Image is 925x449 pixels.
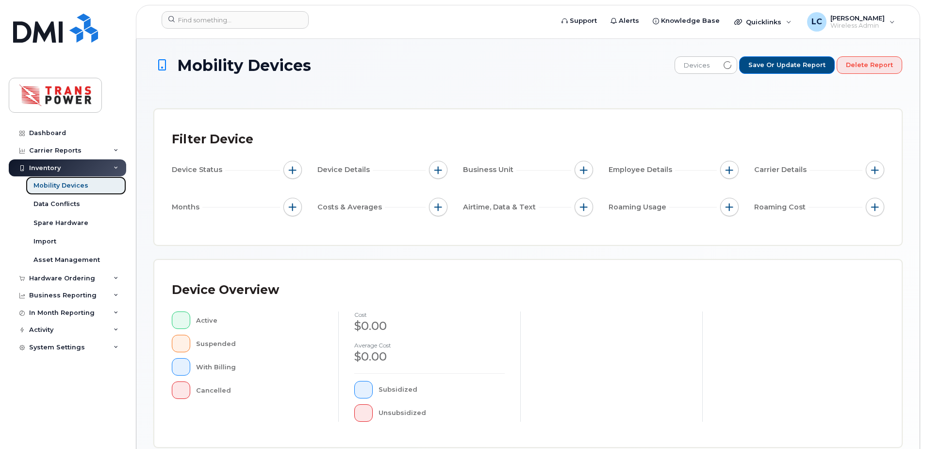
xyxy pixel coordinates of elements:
[837,56,902,74] button: Delete Report
[196,358,323,376] div: With Billing
[172,165,225,175] span: Device Status
[739,56,835,74] button: Save or Update Report
[609,202,669,212] span: Roaming Usage
[172,277,279,303] div: Device Overview
[748,61,826,69] span: Save or Update Report
[196,311,323,329] div: Active
[317,165,373,175] span: Device Details
[463,202,539,212] span: Airtime, Data & Text
[379,404,505,422] div: Unsubsidized
[317,202,385,212] span: Costs & Averages
[172,202,202,212] span: Months
[609,165,675,175] span: Employee Details
[846,61,893,69] span: Delete Report
[675,57,718,74] span: Devices
[754,165,809,175] span: Carrier Details
[354,342,505,348] h4: Average cost
[196,335,323,352] div: Suspended
[196,381,323,399] div: Cancelled
[354,348,505,365] div: $0.00
[379,381,505,398] div: Subsidized
[354,311,505,318] h4: cost
[754,202,809,212] span: Roaming Cost
[463,165,516,175] span: Business Unit
[177,57,311,74] span: Mobility Devices
[172,127,253,152] div: Filter Device
[354,318,505,334] div: $0.00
